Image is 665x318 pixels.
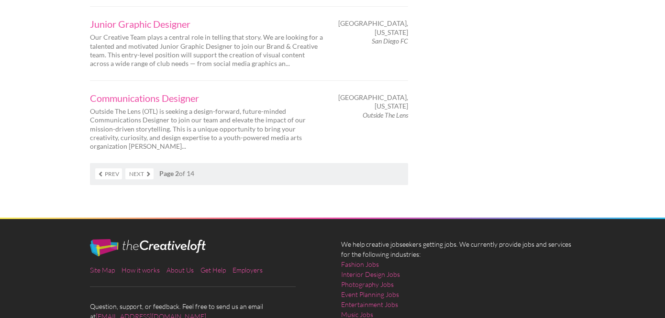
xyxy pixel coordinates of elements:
[166,266,194,274] a: About Us
[90,266,115,274] a: Site Map
[341,279,394,289] a: Photography Jobs
[90,163,408,185] nav: of 14
[341,269,400,279] a: Interior Design Jobs
[90,239,206,256] img: The Creative Loft
[125,168,154,179] a: Next
[95,168,122,179] a: Prev
[341,299,398,309] a: Entertainment Jobs
[233,266,263,274] a: Employers
[338,93,408,110] span: [GEOGRAPHIC_DATA], [US_STATE]
[122,266,160,274] a: How it works
[200,266,226,274] a: Get Help
[341,259,379,269] a: Fashion Jobs
[90,33,324,68] p: Our Creative Team plays a central role in telling that story. We are looking for a talented and m...
[338,19,408,36] span: [GEOGRAPHIC_DATA], [US_STATE]
[159,169,179,177] strong: Page 2
[90,19,324,29] a: Junior Graphic Designer
[90,93,324,103] a: Communications Designer
[341,289,399,299] a: Event Planning Jobs
[372,37,408,45] em: San Diego FC
[90,107,324,151] p: Outside The Lens (OTL) is seeking a design-forward, future-minded Communications Designer to join...
[363,111,408,119] em: Outside The Lens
